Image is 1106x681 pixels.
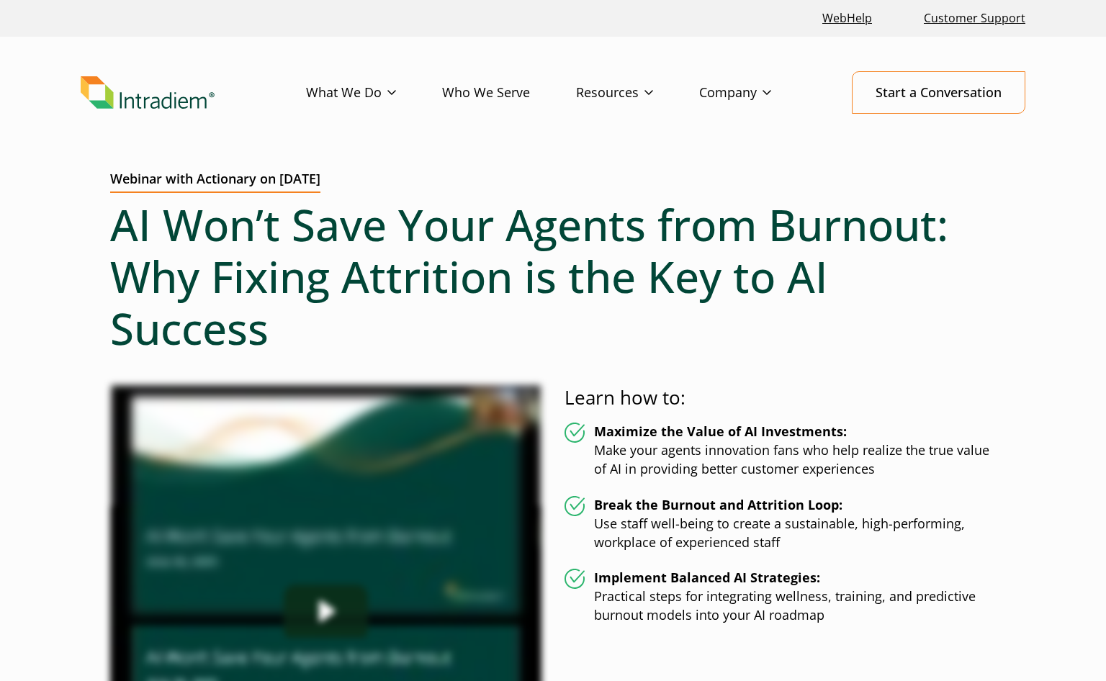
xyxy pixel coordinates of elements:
[817,3,878,34] a: Link opens in a new window
[565,496,996,552] li: Use staff well-being to create a sustainable, high-performing, workplace of experienced staff
[576,72,699,114] a: Resources
[699,72,817,114] a: Company
[594,423,847,440] strong: Maximize the Value of AI Investments:
[81,76,306,109] a: Link to homepage of Intradiem
[565,384,996,411] p: Learn how to:
[442,72,576,114] a: Who We Serve
[594,496,842,513] strong: Break the Burnout and Attrition Loop:
[565,569,996,625] li: Practical steps for integrating wellness, training, and predictive burnout models into your AI ro...
[110,171,320,193] h2: Webinar with Actionary on [DATE]
[81,76,215,109] img: Intradiem
[594,569,820,586] strong: Implement Balanced AI Strategies:
[565,423,996,479] li: Make your agents innovation fans who help realize the true value of AI in providing better custom...
[110,199,996,354] h1: AI Won’t Save Your Agents from Burnout: Why Fixing Attrition is the Key to AI Success
[306,72,442,114] a: What We Do
[852,71,1025,114] a: Start a Conversation
[918,3,1031,34] a: Customer Support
